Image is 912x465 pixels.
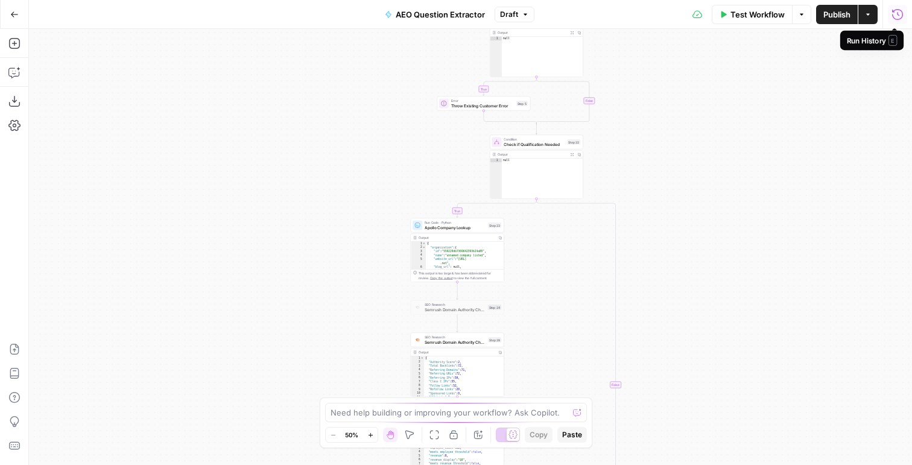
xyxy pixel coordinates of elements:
div: 9 [411,388,424,392]
div: Run History [846,35,897,46]
span: Copy the output [430,276,453,280]
div: Step 5 [516,101,528,106]
div: 1 [490,159,502,163]
g: Edge from step_4-conditional-end to step_22 [536,123,537,134]
span: SEO Research [425,335,486,340]
div: Output [498,30,566,35]
span: Toggle code folding, rows 1 through 110 [422,242,426,246]
div: Output [419,350,495,355]
span: Semrush Domain Authority Check [425,306,486,312]
span: E [888,35,897,46]
g: Edge from step_22 to step_23 [457,199,537,218]
div: 7 [411,380,424,384]
span: Condition [504,137,565,142]
g: Edge from step_28 to step_25 [457,397,458,414]
div: ErrorThrow Existing Customer ErrorStep 5 [437,96,530,111]
div: 6 [411,458,424,462]
span: Copy [530,429,548,440]
button: Draft [495,7,534,22]
div: 10 [411,391,424,396]
div: 5 [411,454,424,458]
div: 11 [411,396,424,400]
span: AEO Question Extractor [396,8,485,21]
div: Step 22 [567,139,580,145]
div: Step 28 [488,337,501,343]
span: SEO Research [425,302,486,307]
div: 5 [411,372,424,376]
div: 1 [490,37,502,41]
div: Step 24 [488,305,502,310]
button: Test Workflow [712,5,792,24]
div: 3 [411,250,426,254]
span: Draft [500,9,518,20]
img: 4e4w6xi9sjogcjglmt5eorgxwtyu [414,305,420,310]
span: Toggle code folding, rows 2 through 109 [422,245,426,250]
span: Semrush Domain Authority Check [425,339,486,345]
g: Edge from step_24 to step_28 [457,315,458,332]
div: This output is too large & has been abbreviated for review. to view the full content. [419,271,501,280]
div: Outputnull [490,13,583,77]
g: Edge from step_23 to step_24 [457,282,458,300]
span: Check if Qualification Needed [504,141,565,147]
div: ConditionCheck if Qualification NeededStep 22Outputnull [490,135,583,199]
button: Publish [816,5,858,24]
button: Copy [525,427,553,443]
span: Paste [562,429,582,440]
g: Edge from step_4 to step_5 [483,77,536,96]
div: Step 23 [488,223,501,228]
img: 3lyvnidk9veb5oecvmize2kaffdg [414,337,420,343]
div: 1 [411,242,426,246]
div: 5 [411,258,426,265]
div: 4 [411,450,424,454]
span: Run Code · Python [425,220,486,225]
span: Error [451,98,514,103]
div: 4 [411,368,424,372]
div: 6 [411,265,426,270]
div: 2 [411,360,424,364]
button: Paste [557,427,587,443]
div: Run Code · PythonApollo Company LookupStep 23Output{ "organization":{ "id":"559229db7369642393b24... [411,218,504,282]
g: Edge from step_4 to step_4-conditional-end [536,77,589,125]
span: 50% [345,430,358,440]
div: SEO ResearchSemrush Domain Authority CheckStep 24 [411,300,504,315]
span: Apollo Company Lookup [425,224,486,230]
g: Edge from step_5 to step_4-conditional-end [484,111,537,125]
div: 8 [411,384,424,388]
div: 3 [411,364,424,369]
div: 1 [411,356,424,361]
div: 2 [411,245,426,250]
div: 4 [411,253,426,258]
div: Output [419,235,495,240]
span: Test Workflow [730,8,785,21]
span: Throw Existing Customer Error [451,103,514,109]
div: 6 [411,376,424,380]
button: AEO Question Extractor [378,5,492,24]
div: Output [498,152,566,157]
span: Toggle code folding, rows 1 through 17 [420,356,424,361]
span: Publish [823,8,850,21]
div: SEO ResearchSemrush Domain Authority CheckStep 28Output{ "Authority Score":2, "Total Backlinks":7... [411,333,504,397]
